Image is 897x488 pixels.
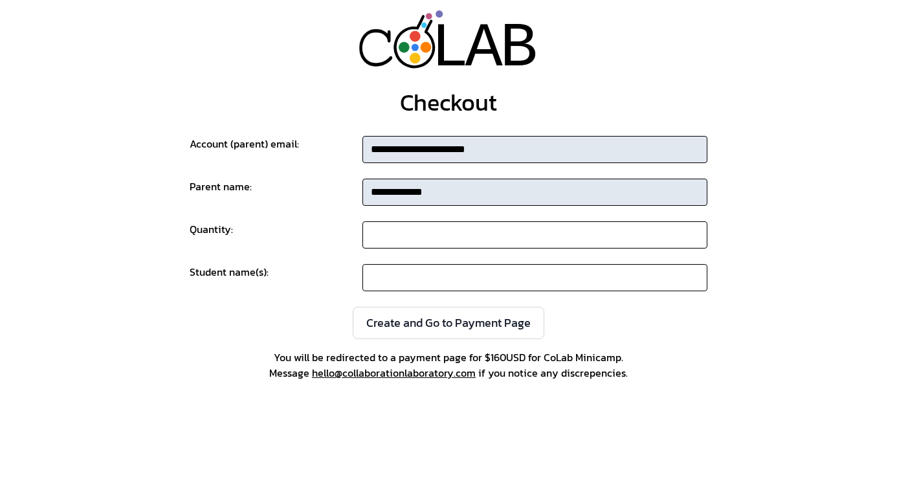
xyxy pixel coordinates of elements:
[465,11,503,87] div: A
[353,307,544,339] button: Create and Go to Payment Page
[400,89,497,115] div: Checkout
[431,11,469,87] div: L
[190,349,707,381] span: You will be redirected to a payment page for $ 160 USD for CoLab Minicamp . Message if you notice...
[327,10,569,69] a: LAB
[190,136,362,163] div: Account (parent) email:
[190,179,362,206] div: Parent name:
[190,221,362,249] div: Quantity:
[190,264,362,291] div: Student name(s):
[500,11,538,87] div: B
[312,365,476,381] a: hello@​collaboration​laboratory​.com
